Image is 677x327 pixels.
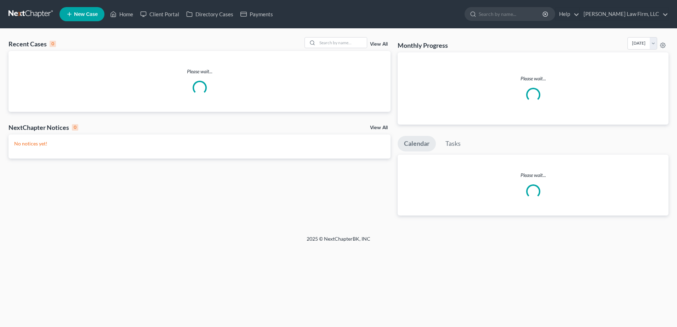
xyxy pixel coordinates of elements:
[398,136,436,151] a: Calendar
[237,8,277,21] a: Payments
[370,42,388,47] a: View All
[8,68,391,75] p: Please wait...
[72,124,78,131] div: 0
[403,75,663,82] p: Please wait...
[74,12,98,17] span: New Case
[398,172,669,179] p: Please wait...
[137,8,183,21] a: Client Portal
[556,8,579,21] a: Help
[8,40,56,48] div: Recent Cases
[317,38,367,48] input: Search by name...
[398,41,448,50] h3: Monthly Progress
[50,41,56,47] div: 0
[8,123,78,132] div: NextChapter Notices
[183,8,237,21] a: Directory Cases
[439,136,467,151] a: Tasks
[479,7,544,21] input: Search by name...
[137,235,540,248] div: 2025 © NextChapterBK, INC
[14,140,385,147] p: No notices yet!
[107,8,137,21] a: Home
[370,125,388,130] a: View All
[580,8,668,21] a: [PERSON_NAME] Law Firm, LLC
